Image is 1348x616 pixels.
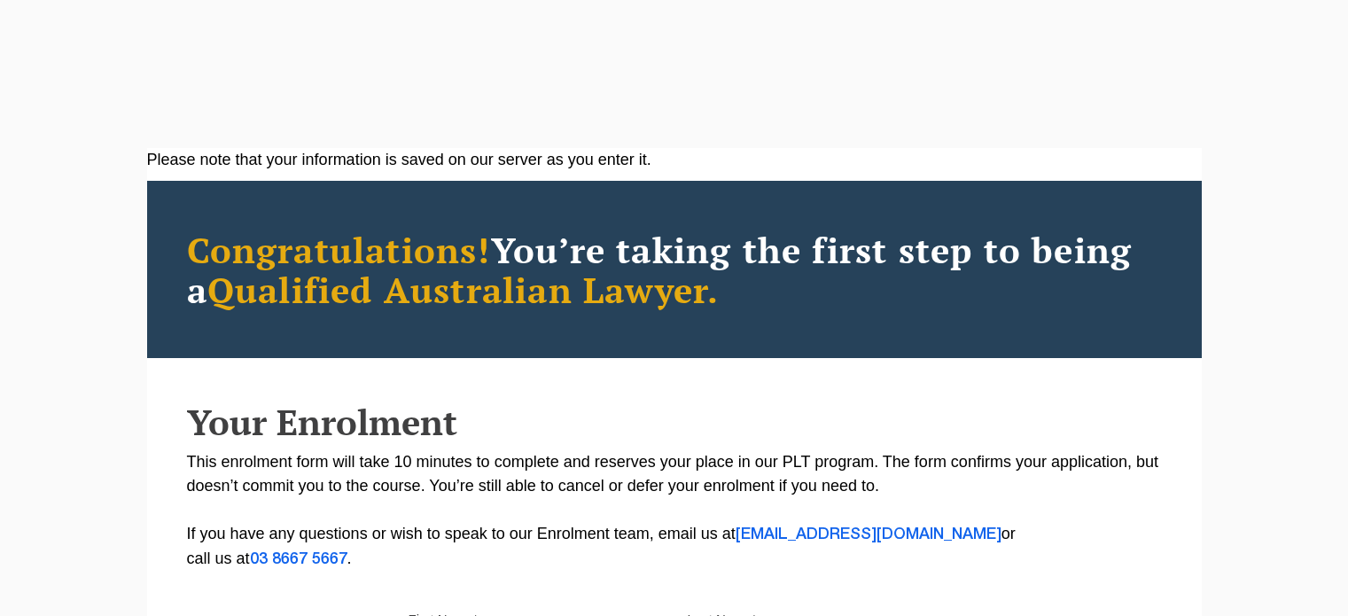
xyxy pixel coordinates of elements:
[147,148,1202,172] div: Please note that your information is saved on our server as you enter it.
[250,552,347,566] a: 03 8667 5667
[187,226,491,273] span: Congratulations!
[187,450,1162,572] p: This enrolment form will take 10 minutes to complete and reserves your place in our PLT program. ...
[187,402,1162,441] h2: Your Enrolment
[736,527,1001,542] a: [EMAIL_ADDRESS][DOMAIN_NAME]
[187,230,1162,309] h2: You’re taking the first step to being a
[207,266,720,313] span: Qualified Australian Lawyer.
